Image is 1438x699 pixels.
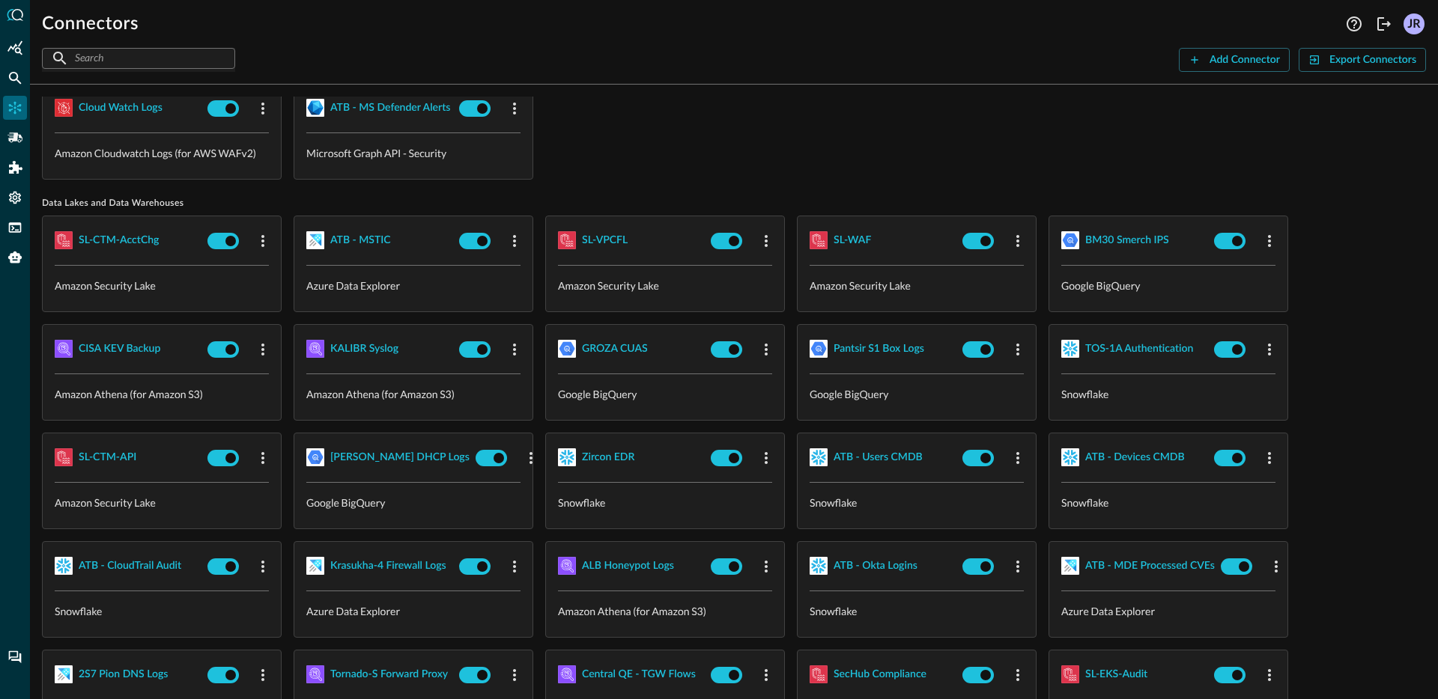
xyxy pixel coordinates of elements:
img: Snowflake.svg [55,557,73,575]
button: Help [1342,12,1366,36]
button: SecHub Compliance [834,662,926,686]
div: Pipelines [3,126,27,150]
p: Google BigQuery [306,495,521,510]
div: CISA KEV Backup [79,340,160,358]
p: Google BigQuery [1061,278,1275,293]
div: SL-EKS-Audit [1085,665,1147,684]
p: Amazon Security Lake [55,278,269,293]
button: GROZA CUAS [582,337,648,361]
p: Microsoft Graph API - Security [306,145,521,161]
div: ATB - Okta Logins [834,557,917,576]
img: Snowflake.svg [1061,340,1079,358]
h1: Connectors [42,12,139,36]
div: ALB Honeypot Logs [582,557,674,576]
p: Snowflake [1061,495,1275,510]
img: AWSSecurityLake.svg [558,231,576,249]
img: AzureDataExplorer.svg [1061,557,1079,575]
button: Zircon EDR [582,445,634,469]
div: Tornado-S Forward Proxy [330,665,448,684]
span: Data Lakes and Data Warehouses [42,198,1426,210]
div: Pantsir S1 Box Logs [834,340,924,358]
button: [PERSON_NAME] DHCP Logs [330,445,470,469]
div: JR [1404,13,1425,34]
img: AWSSecurityLake.svg [810,665,828,683]
button: ATB - MS Defender Alerts [330,96,450,120]
button: SL-VPCFL [582,228,628,252]
img: Snowflake.svg [810,448,828,466]
div: SL-CTM-AcctChg [79,231,159,250]
button: ATB - Okta Logins [834,554,917,578]
img: MicrosoftGraph.svg [306,99,324,117]
p: Snowflake [55,603,269,619]
div: ATB - Devices CMDB [1085,448,1185,467]
button: Central QE - TGW Flows [582,662,696,686]
div: ATB - MS Defender Alerts [330,99,450,117]
button: SL-CTM-AcctChg [79,228,159,252]
div: SL-WAF [834,231,871,250]
button: ATB - Devices CMDB [1085,445,1185,469]
button: KALIBR Syslog [330,337,398,361]
div: 2S7 Pion DNS Logs [79,665,168,684]
div: Connectors [3,96,27,120]
img: AzureDataExplorer.svg [55,665,73,683]
p: Google BigQuery [810,386,1024,402]
div: Query Agent [3,245,27,269]
img: AWSSecurityLake.svg [55,231,73,249]
div: ATB - Users CMDB [834,448,923,467]
p: Amazon Athena (for Amazon S3) [558,603,772,619]
img: Snowflake.svg [1061,448,1079,466]
p: Amazon Security Lake [810,278,1024,293]
p: Azure Data Explorer [306,278,521,293]
button: SL-EKS-Audit [1085,662,1147,686]
div: SecHub Compliance [834,665,926,684]
p: Google BigQuery [558,386,772,402]
div: Summary Insights [3,36,27,60]
div: [PERSON_NAME] DHCP Logs [330,448,470,467]
img: AzureDataExplorer.svg [306,231,324,249]
img: GoogleBigQuery.svg [558,340,576,358]
p: Amazon Cloudwatch Logs (for AWS WAFv2) [55,145,269,161]
div: ATB - MSTIC [330,231,391,250]
img: AzureDataExplorer.svg [306,557,324,575]
img: AWSSecurityLake.svg [1061,665,1079,683]
img: GoogleBigQuery.svg [810,340,828,358]
img: GoogleBigQuery.svg [306,448,324,466]
p: Azure Data Explorer [1061,603,1275,619]
button: Krasukha-4 Firewall Logs [330,554,446,578]
p: Amazon Athena (for Amazon S3) [55,386,269,402]
button: Tornado-S Forward Proxy [330,662,448,686]
button: ALB Honeypot Logs [582,554,674,578]
div: Central QE - TGW Flows [582,665,696,684]
button: TOS-1A Authentication [1085,337,1193,361]
div: Federated Search [3,66,27,90]
div: SL-CTM-API [79,448,136,467]
div: Add Connector [1210,51,1280,70]
div: FSQL [3,216,27,239]
button: Add Connector [1179,48,1290,72]
p: Snowflake [810,603,1024,619]
button: ATB - CloudTrail Audit [79,554,181,578]
div: GROZA CUAS [582,340,648,358]
p: Amazon Security Lake [55,495,269,510]
button: Cloud watch logs [79,96,163,120]
img: AWSAthena.svg [55,340,73,358]
div: TOS-1A Authentication [1085,340,1193,358]
img: GoogleBigQuery.svg [1061,231,1079,249]
button: Export Connectors [1299,48,1426,72]
button: 2S7 Pion DNS Logs [79,662,168,686]
div: SL-VPCFL [582,231,628,250]
div: KALIBR Syslog [330,340,398,358]
img: AWSAthena.svg [558,665,576,683]
img: AWSCloudWatchLogs.svg [55,99,73,117]
div: BM30 Smerch IPS [1085,231,1169,250]
img: AWSSecurityLake.svg [55,448,73,466]
div: ATB - MDE Processed CVEs [1085,557,1215,576]
div: Chat [3,645,27,669]
input: Search [75,44,201,72]
button: ATB - MDE Processed CVEs [1085,554,1215,578]
button: Pantsir S1 Box Logs [834,337,924,361]
button: ATB - MSTIC [330,228,391,252]
p: Snowflake [810,495,1024,510]
div: Settings [3,186,27,210]
p: Amazon Security Lake [558,278,772,293]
